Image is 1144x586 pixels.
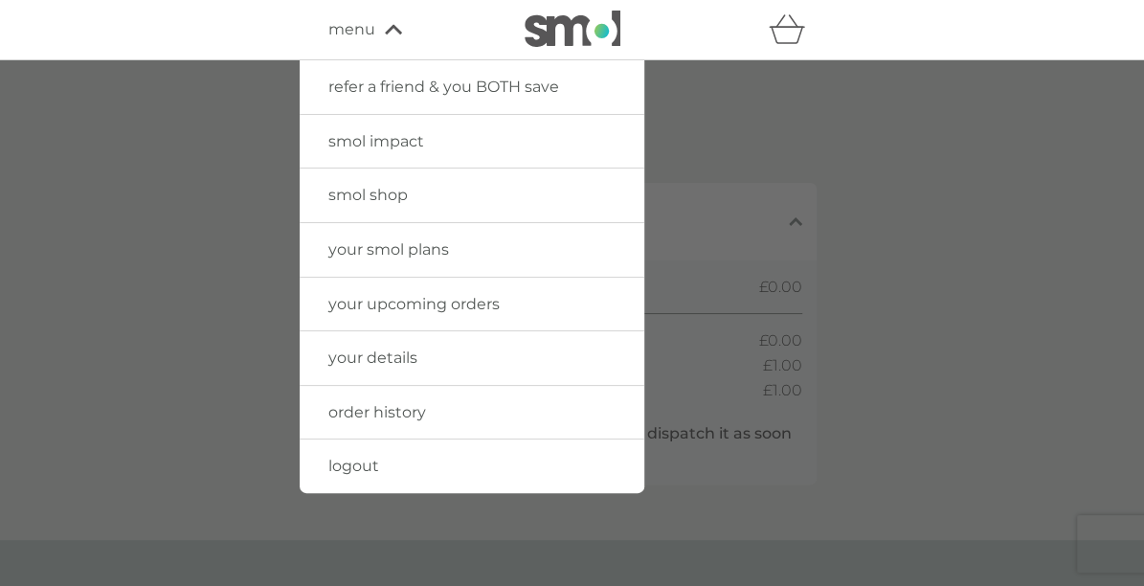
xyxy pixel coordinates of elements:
a: refer a friend & you BOTH save [300,60,644,114]
span: logout [328,457,379,475]
span: your details [328,349,417,367]
span: your upcoming orders [328,295,500,313]
img: smol [525,11,620,47]
div: basket [769,11,817,49]
a: logout [300,439,644,493]
span: smol impact [328,132,424,150]
span: menu [328,17,375,42]
a: your upcoming orders [300,278,644,331]
span: order history [328,403,426,421]
span: smol shop [328,186,408,204]
span: your smol plans [328,240,449,259]
span: refer a friend & you BOTH save [328,78,559,96]
a: your details [300,331,644,385]
a: smol impact [300,115,644,169]
a: your smol plans [300,223,644,277]
a: smol shop [300,169,644,222]
a: order history [300,386,644,439]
